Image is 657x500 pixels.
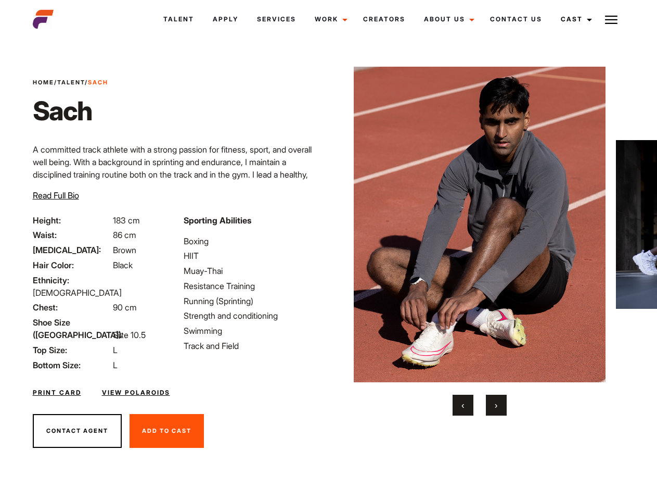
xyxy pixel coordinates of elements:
[33,388,81,397] a: Print Card
[142,427,191,434] span: Add To Cast
[33,301,111,314] span: Chest:
[33,316,111,341] span: Shoe Size ([GEOGRAPHIC_DATA]):
[33,359,111,371] span: Bottom Size:
[481,5,551,33] a: Contact Us
[33,229,111,241] span: Waist:
[113,345,118,355] span: L
[415,5,481,33] a: About Us
[33,214,111,227] span: Height:
[305,5,354,33] a: Work
[130,414,204,448] button: Add To Cast
[33,287,122,298] span: [DEMOGRAPHIC_DATA]
[113,330,146,340] span: Size 10.5
[113,360,118,370] span: L
[184,249,322,262] li: HIIT
[184,295,322,307] li: Running (Sprinting)
[184,340,322,352] li: Track and Field
[605,14,617,26] img: Burger icon
[33,9,54,30] img: cropped-aefm-brand-fav-22-square.png
[33,259,111,271] span: Hair Color:
[113,245,136,255] span: Brown
[33,78,108,87] span: / /
[551,5,598,33] a: Cast
[88,79,108,86] strong: Sach
[33,79,54,86] a: Home
[33,274,111,286] span: Ethnicity:
[113,230,136,240] span: 86 cm
[33,190,79,201] span: Read Full Bio
[33,189,79,202] button: Read Full Bio
[184,309,322,322] li: Strength and conditioning
[113,260,133,270] span: Black
[57,79,85,86] a: Talent
[33,344,111,356] span: Top Size:
[461,400,464,410] span: Previous
[33,244,111,256] span: [MEDICAL_DATA]:
[184,324,322,337] li: Swimming
[33,95,108,127] h1: Sach
[184,235,322,247] li: Boxing
[248,5,305,33] a: Services
[184,280,322,292] li: Resistance Training
[354,5,415,33] a: Creators
[154,5,203,33] a: Talent
[113,302,137,312] span: 90 cm
[102,388,170,397] a: View Polaroids
[184,265,322,277] li: Muay-Thai
[203,5,248,33] a: Apply
[33,143,323,206] p: A committed track athlete with a strong passion for fitness, sport, and overall well being. With ...
[184,215,251,226] strong: Sporting Abilities
[495,400,497,410] span: Next
[113,215,140,226] span: 183 cm
[33,414,122,448] button: Contact Agent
